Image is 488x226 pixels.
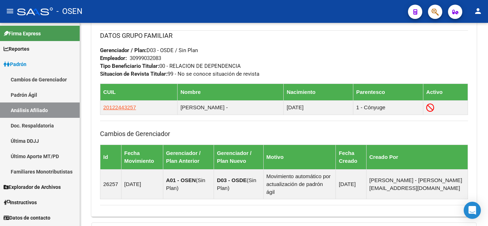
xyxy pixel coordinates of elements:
[263,169,336,199] td: Movimiento automático por actualización de padrón ágil
[423,84,468,100] th: Activo
[4,30,41,37] span: Firma Express
[474,7,482,15] mat-icon: person
[56,4,83,19] span: - OSEN
[214,145,263,169] th: Gerenciador / Plan Nuevo
[100,47,146,54] strong: Gerenciador / Plan:
[121,145,163,169] th: Fecha Movimiento
[4,45,29,53] span: Reportes
[100,71,259,77] span: 99 - No se conoce situación de revista
[103,104,136,110] span: 20122443257
[121,169,163,199] td: [DATE]
[100,71,168,77] strong: Situacion de Revista Titular:
[100,169,121,199] td: 26257
[263,145,336,169] th: Motivo
[284,100,353,115] td: [DATE]
[100,63,159,69] strong: Tipo Beneficiario Titular:
[284,84,353,100] th: Nacimiento
[166,177,196,183] strong: A01 - OSEN
[100,47,198,54] span: D03 - OSDE / Sin Plan
[100,84,178,100] th: CUIL
[366,169,468,199] td: [PERSON_NAME] - [PERSON_NAME][EMAIL_ADDRESS][DOMAIN_NAME]
[217,177,247,183] strong: D03 - OSDE
[100,55,127,61] strong: Empleador:
[166,177,205,191] span: Sin Plan
[464,202,481,219] div: Open Intercom Messenger
[217,177,256,191] span: Sin Plan
[4,199,37,206] span: Instructivos
[100,17,113,24] strong: Edad:
[336,169,366,199] td: [DATE]
[178,100,284,115] td: [PERSON_NAME] -
[336,145,366,169] th: Fecha Creado
[366,145,468,169] th: Creado Por
[100,63,241,69] span: 00 - RELACION DE DEPENDENCIA
[4,60,26,68] span: Padrón
[100,31,468,41] h3: DATOS GRUPO FAMILIAR
[353,100,423,115] td: 1 - Cónyuge
[130,54,161,62] div: 30999032083
[163,145,214,169] th: Gerenciador / Plan Anterior
[4,214,50,222] span: Datos de contacto
[163,169,214,199] td: ( )
[100,145,121,169] th: Id
[6,7,14,15] mat-icon: menu
[4,183,61,191] span: Explorador de Archivos
[100,17,119,24] span: 70
[214,169,263,199] td: ( )
[100,129,468,139] h3: Cambios de Gerenciador
[178,84,284,100] th: Nombre
[353,84,423,100] th: Parentesco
